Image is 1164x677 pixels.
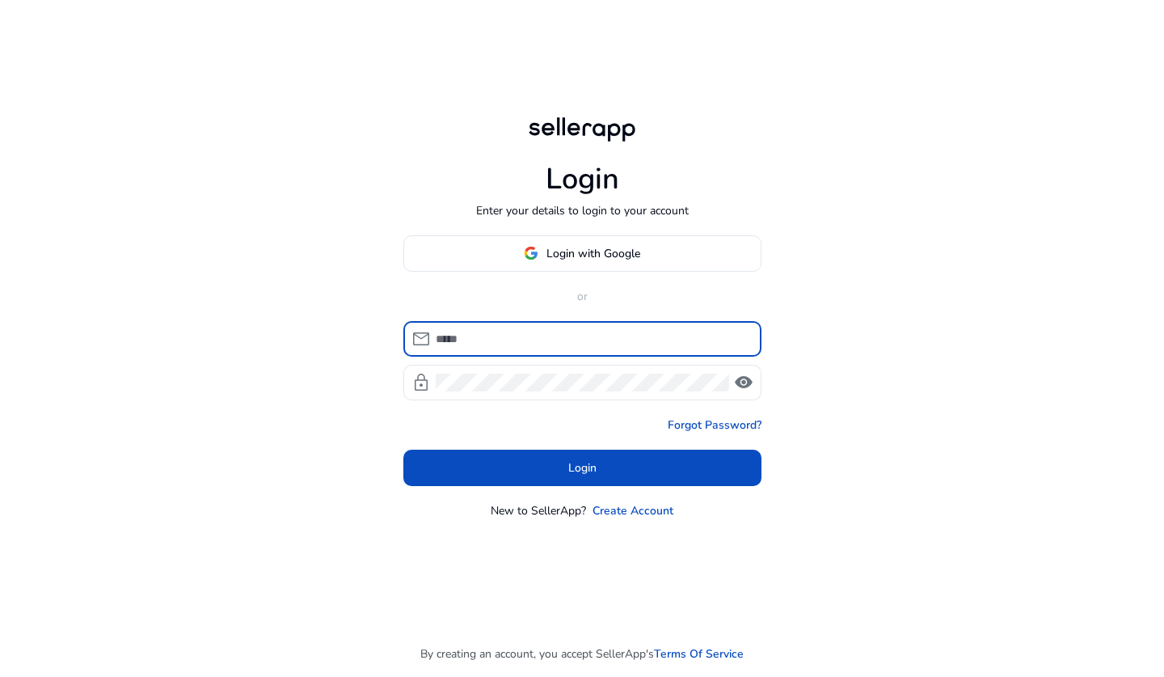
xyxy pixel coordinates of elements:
span: Login [568,459,597,476]
button: Login with Google [403,235,761,272]
span: Login with Google [546,245,640,262]
a: Terms Of Service [654,645,744,662]
p: New to SellerApp? [491,502,586,519]
span: lock [411,373,431,392]
p: or [403,288,761,305]
span: visibility [734,373,753,392]
span: mail [411,329,431,349]
h1: Login [546,162,619,197]
a: Forgot Password? [668,417,761,434]
p: Enter your details to login to your account [476,202,689,219]
button: Login [403,450,761,486]
img: google-logo.svg [524,246,538,260]
a: Create Account [593,502,673,519]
